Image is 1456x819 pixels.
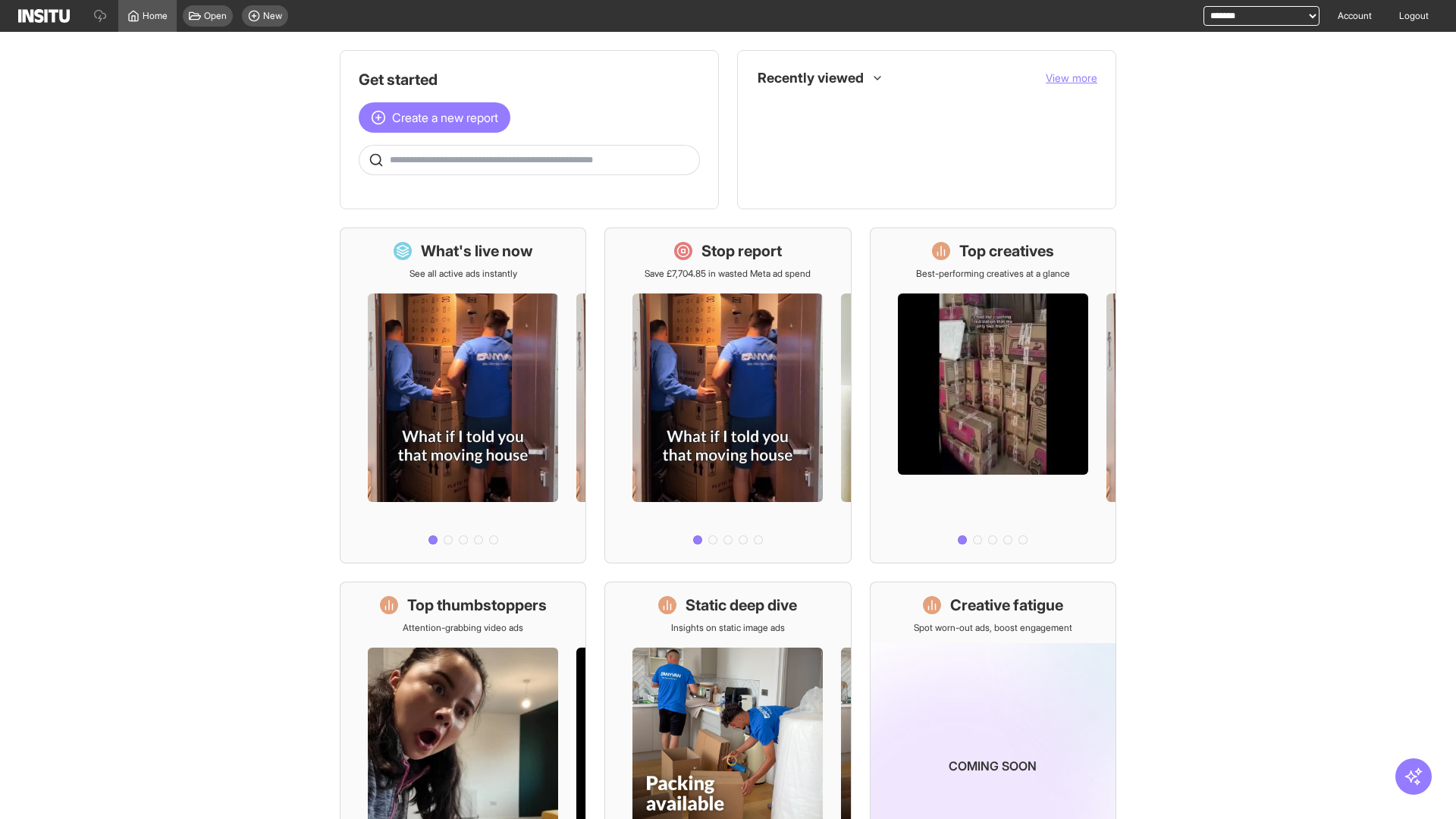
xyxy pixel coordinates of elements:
[143,10,168,22] span: Home
[421,240,533,262] h1: What's live now
[409,268,517,280] p: See all active ads instantly
[1046,71,1097,86] button: View more
[403,622,523,634] p: Attention-grabbing video ads
[1046,71,1097,84] span: View more
[18,9,70,23] img: Logo
[870,227,1116,563] a: Top creativesBest-performing creatives at a glance
[359,69,700,90] h1: Get started
[359,102,510,133] button: Create a new report
[645,268,811,280] p: Save £7,704.85 in wasted Meta ad spend
[392,108,498,127] span: Create a new report
[407,595,547,616] h1: Top thumbstoppers
[604,227,851,563] a: Stop reportSave £7,704.85 in wasted Meta ad spend
[340,227,586,563] a: What's live nowSee all active ads instantly
[263,10,282,22] span: New
[701,240,782,262] h1: Stop report
[959,240,1054,262] h1: Top creatives
[204,10,227,22] span: Open
[671,622,785,634] p: Insights on static image ads
[686,595,797,616] h1: Static deep dive
[916,268,1070,280] p: Best-performing creatives at a glance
